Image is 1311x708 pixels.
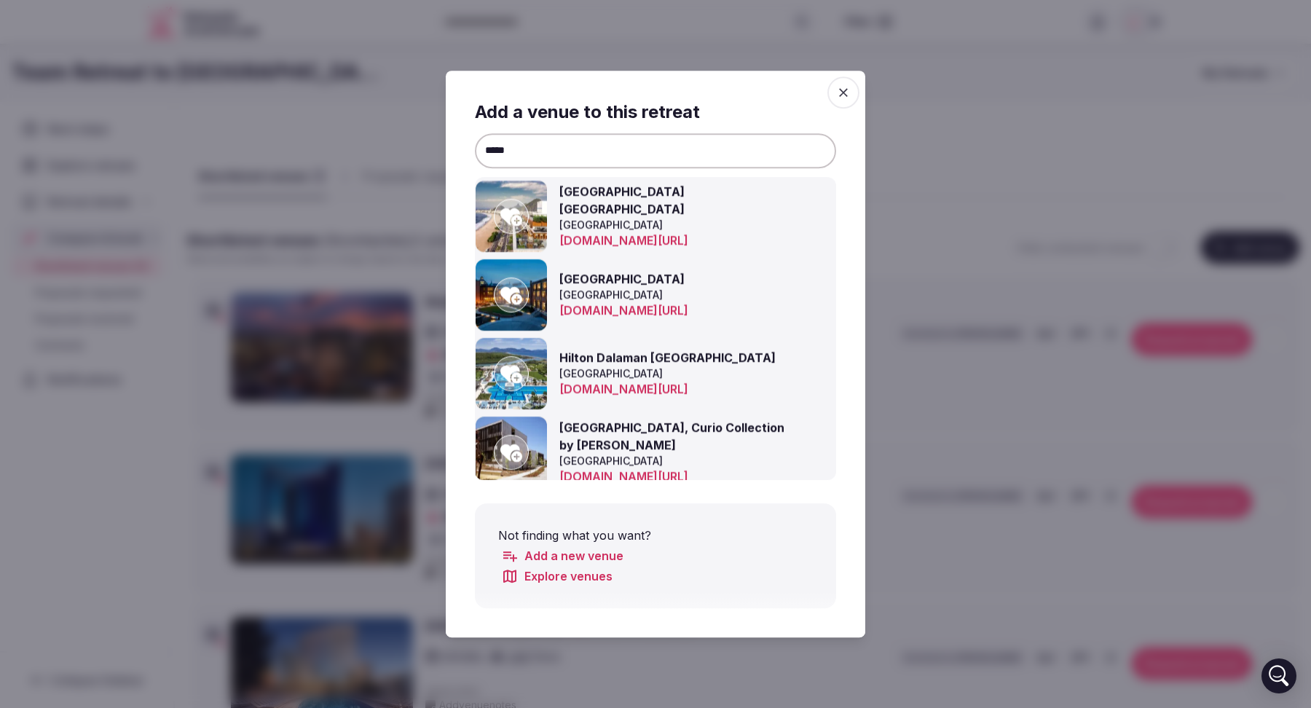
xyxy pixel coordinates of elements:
[476,259,547,331] img: Foundry Hotel Asheville
[501,547,623,565] a: Add a new venue
[476,417,547,488] img: Boeira Garden Hotel Porto Gaia, Curio Collection by Hilton
[559,454,792,468] p: [GEOGRAPHIC_DATA]
[559,183,792,218] h3: [GEOGRAPHIC_DATA] [GEOGRAPHIC_DATA]
[498,527,813,544] p: Not finding what you want?
[476,338,547,409] img: Hilton Dalaman Sarigerme Resort & Spa
[476,181,547,252] img: Hilton Rio de Janeiro Copacabana
[559,232,746,250] a: [DOMAIN_NAME][URL]
[501,567,613,585] a: Explore venues
[475,100,836,125] h2: Add a venue to this retreat
[559,366,792,381] p: [GEOGRAPHIC_DATA]
[559,381,746,398] a: [DOMAIN_NAME][URL]
[559,218,792,232] p: [GEOGRAPHIC_DATA]
[559,468,746,486] a: [DOMAIN_NAME][URL]
[559,288,792,302] p: [GEOGRAPHIC_DATA]
[559,419,792,454] h3: [GEOGRAPHIC_DATA], Curio Collection by [PERSON_NAME]
[559,270,792,288] h3: [GEOGRAPHIC_DATA]
[559,302,746,320] a: [DOMAIN_NAME][URL]
[559,349,792,366] h3: Hilton Dalaman [GEOGRAPHIC_DATA]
